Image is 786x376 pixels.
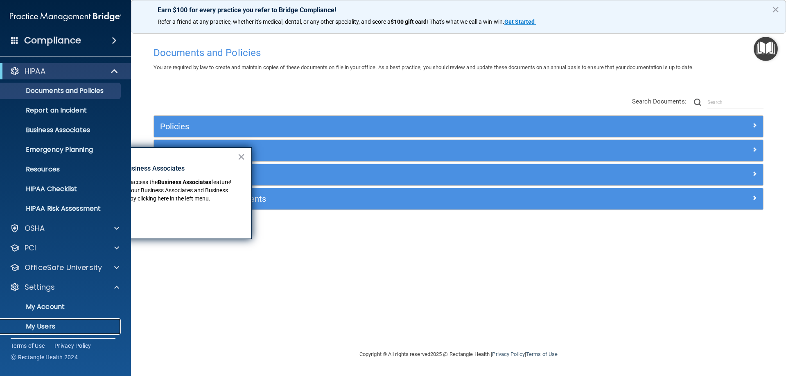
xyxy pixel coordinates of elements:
img: PMB logo [10,9,121,25]
h5: Privacy Documents [160,146,605,155]
p: Earn $100 for every practice you refer to Bridge Compliance! [158,6,759,14]
p: OfficeSafe University [25,263,102,272]
button: Close [772,3,779,16]
p: My Account [5,303,117,311]
span: Ⓒ Rectangle Health 2024 [11,353,78,361]
p: Business Associates [5,126,117,134]
strong: Business Associates [158,179,211,185]
a: Privacy Policy [492,351,524,357]
span: Search Documents: [632,98,687,105]
p: Resources [5,165,117,173]
span: Refer a friend at any practice, whether it's medical, dental, or any other speciality, and score a [158,18,391,25]
h4: Documents and Policies [154,47,763,58]
span: You are required by law to create and maintain copies of these documents on file in your office. ... [154,64,693,70]
p: HIPAA Risk Assessment [5,205,117,213]
button: Open Resource Center [754,37,778,61]
p: OSHA [25,223,45,233]
h5: Practice Forms and Logs [160,170,605,179]
p: PCI [25,243,36,253]
div: Copyright © All rights reserved 2025 @ Rectangle Health | | [309,341,608,367]
a: Privacy Policy [54,342,91,350]
h5: Policies [160,122,605,131]
p: Emergency Planning [5,146,117,154]
p: New Location for Business Associates [72,164,237,173]
img: ic-search.3b580494.png [694,99,701,106]
p: HIPAA Checklist [5,185,117,193]
a: Terms of Use [526,351,558,357]
p: Settings [25,282,55,292]
p: Report an Incident [5,106,117,115]
h5: Employee Acknowledgments [160,194,605,203]
span: ! That's what we call a win-win. [427,18,504,25]
strong: Get Started [504,18,535,25]
strong: $100 gift card [391,18,427,25]
h4: Compliance [24,35,81,46]
input: Search [707,96,763,108]
button: Close [237,150,245,163]
p: My Users [5,322,117,331]
span: feature! You can now manage your Business Associates and Business Associate Agreements by clickin... [72,179,233,201]
p: HIPAA [25,66,45,76]
p: Documents and Policies [5,87,117,95]
a: Terms of Use [11,342,45,350]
